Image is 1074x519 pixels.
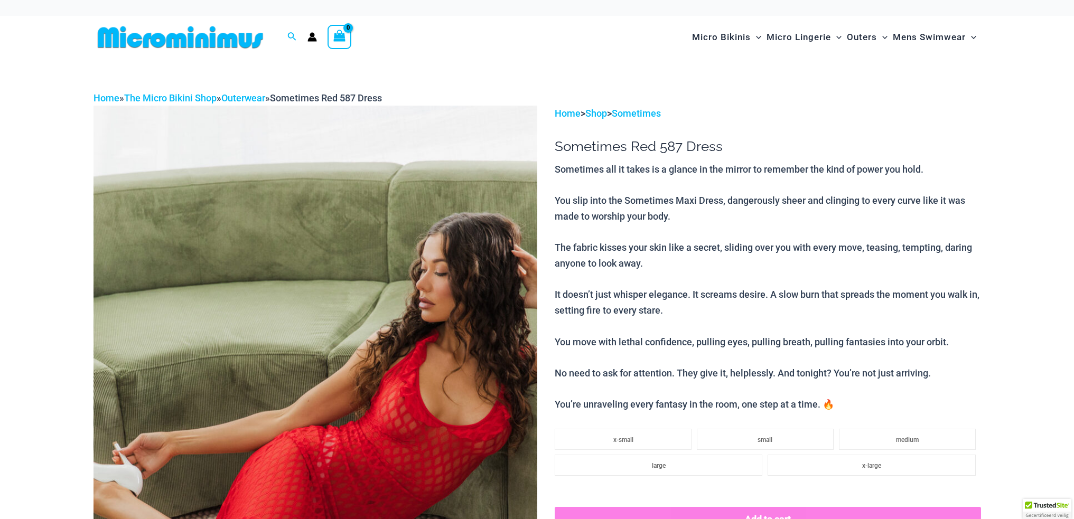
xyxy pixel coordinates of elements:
a: OutersMenu ToggleMenu Toggle [844,21,890,53]
li: x-small [555,429,692,450]
li: large [555,455,762,476]
span: Outers [847,24,877,51]
a: Sometimes [612,108,661,119]
span: Micro Lingerie [767,24,831,51]
span: x-large [862,462,881,469]
nav: Site Navigation [688,20,981,55]
span: Micro Bikinis [692,24,751,51]
li: small [697,429,834,450]
span: medium [896,436,919,443]
span: large [652,462,666,469]
a: View Shopping Cart, empty [328,25,352,49]
a: Micro BikinisMenu ToggleMenu Toggle [689,21,764,53]
h1: Sometimes Red 587 Dress [555,138,980,155]
a: Home [94,92,119,103]
a: Outerwear [221,92,265,103]
span: Mens Swimwear [893,24,966,51]
span: small [758,436,772,443]
a: Mens SwimwearMenu ToggleMenu Toggle [890,21,979,53]
li: x-large [768,455,975,476]
span: Sometimes Red 587 Dress [270,92,382,103]
a: The Micro Bikini Shop [124,92,217,103]
div: TrustedSite Certified [1023,499,1071,519]
span: Menu Toggle [966,24,976,51]
a: Home [555,108,581,119]
p: Sometimes all it takes is a glance in the mirror to remember the kind of power you hold. You slip... [555,162,980,412]
span: Menu Toggle [751,24,761,51]
a: Account icon link [307,32,317,42]
span: » » » [94,92,382,103]
span: Menu Toggle [831,24,842,51]
a: Micro LingerieMenu ToggleMenu Toggle [764,21,844,53]
li: medium [839,429,976,450]
p: > > [555,106,980,121]
span: x-small [613,436,633,443]
a: Shop [585,108,607,119]
span: Menu Toggle [877,24,888,51]
img: MM SHOP LOGO FLAT [94,25,267,49]
a: Search icon link [287,31,297,44]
